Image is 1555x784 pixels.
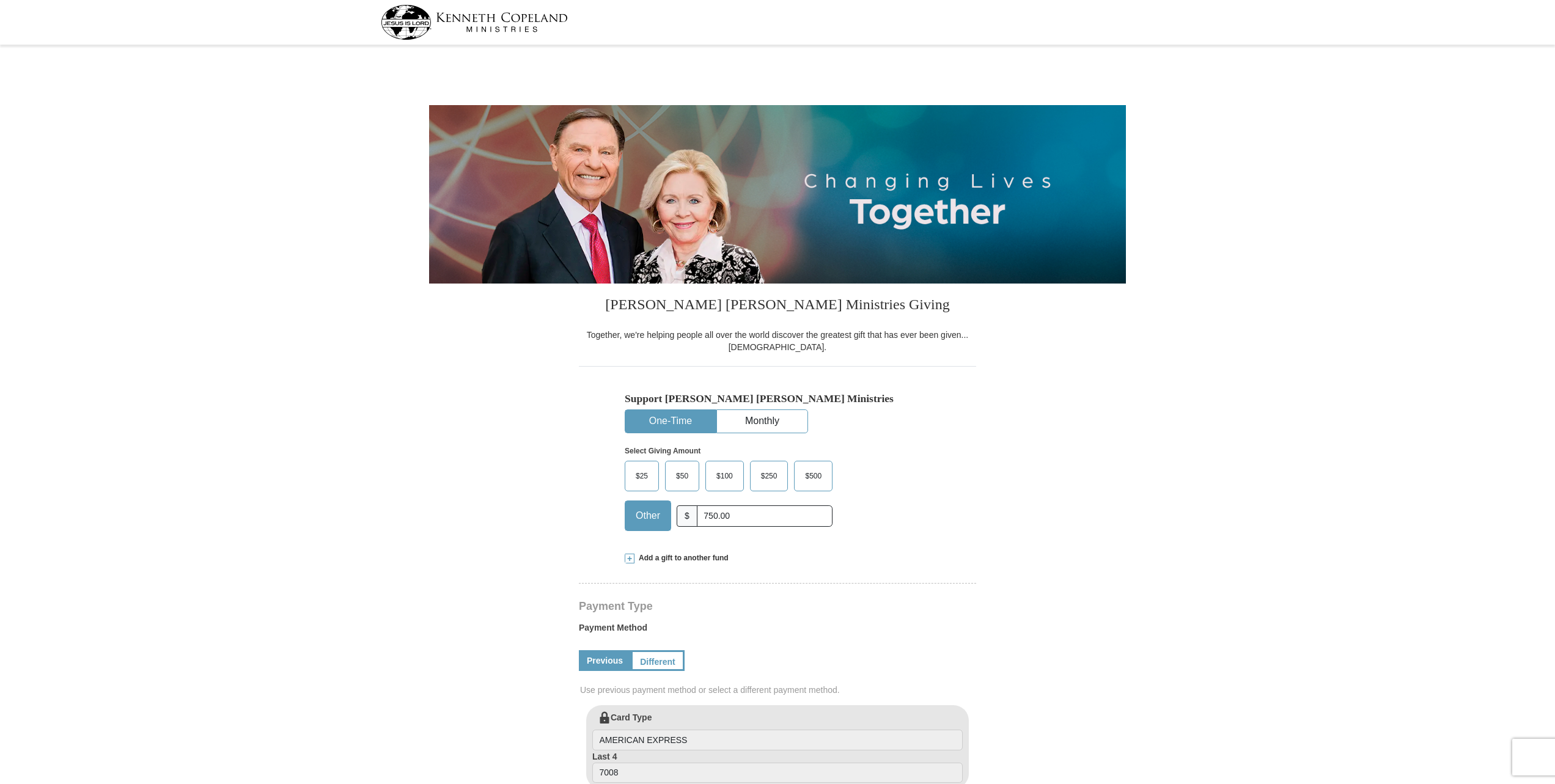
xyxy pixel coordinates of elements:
h3: [PERSON_NAME] [PERSON_NAME] Ministries Giving [579,284,976,329]
h5: Support [PERSON_NAME] [PERSON_NAME] Ministries [625,392,930,405]
button: Monthly [717,410,807,433]
label: Last 4 [592,750,963,783]
h4: Payment Type [579,601,976,611]
span: $50 [670,467,694,485]
label: Card Type [592,711,963,750]
input: Other Amount [697,505,833,527]
span: $250 [755,467,784,485]
span: $25 [630,467,654,485]
img: kcm-header-logo.svg [381,5,568,40]
label: Payment Method [579,621,976,640]
span: Use previous payment method or select a different payment method. [580,684,977,696]
input: Card Type [592,730,963,750]
span: Add a gift to another fund [634,553,729,563]
a: Previous [579,650,631,671]
span: $500 [799,467,828,485]
a: Different [631,650,685,671]
strong: Select Giving Amount [625,447,700,455]
span: Other [630,507,666,525]
div: Together, we're helping people all over the world discover the greatest gift that has ever been g... [579,329,976,353]
span: $ [677,505,697,527]
span: $100 [710,467,739,485]
input: Last 4 [592,763,963,783]
button: One-Time [625,410,716,433]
